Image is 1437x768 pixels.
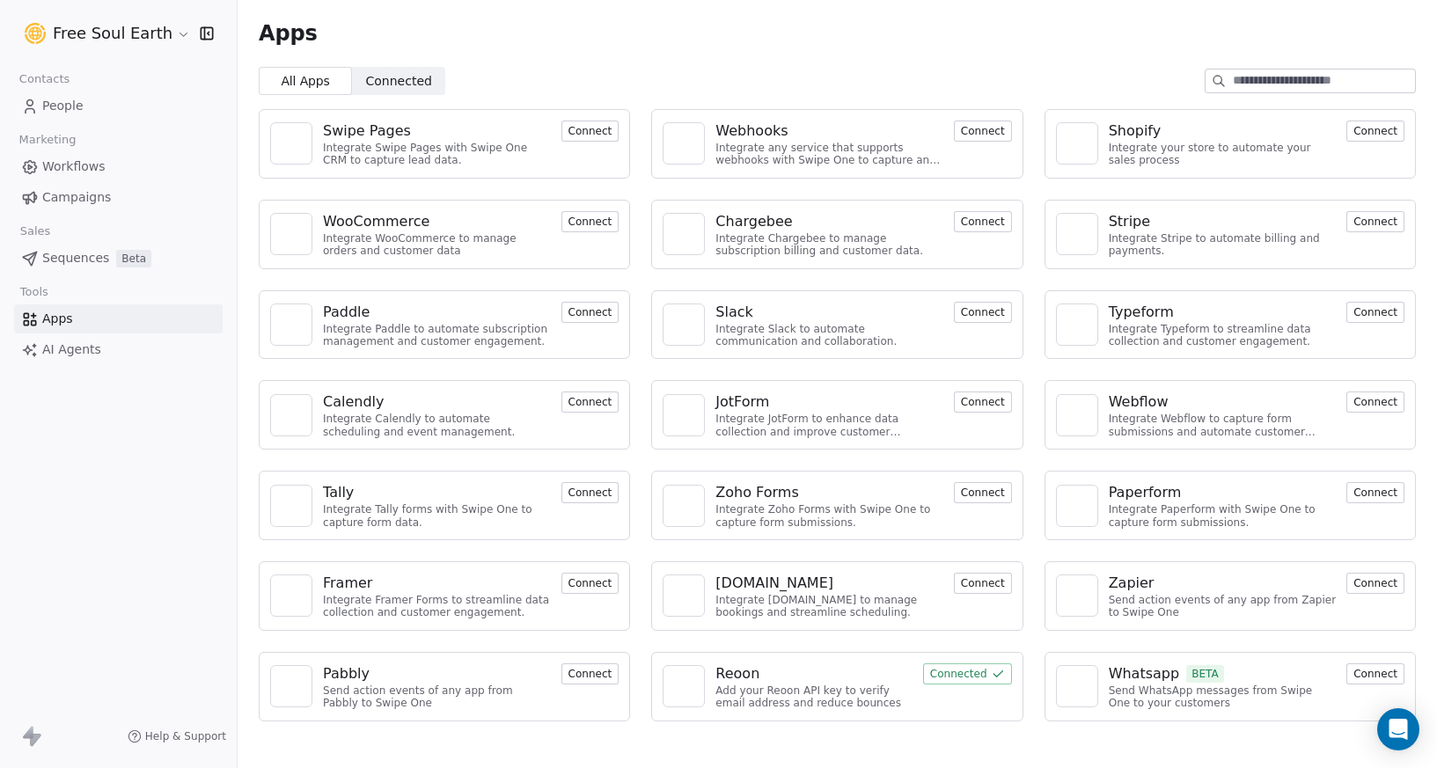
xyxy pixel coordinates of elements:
[561,482,620,503] button: Connect
[663,122,705,165] a: NA
[270,485,312,527] a: NA
[715,684,912,710] div: Add your Reoon API key to verify email address and reduce bounces
[1109,684,1337,710] div: Send WhatsApp messages from Swipe One to your customers
[1109,391,1337,413] a: Webflow
[1109,663,1180,684] div: Whatsapp
[12,218,58,245] span: Sales
[954,574,1012,591] a: Connect
[715,142,943,167] div: Integrate any service that supports webhooks with Swipe One to capture and automate data workflows.
[1346,573,1404,594] button: Connect
[954,213,1012,230] a: Connect
[1346,484,1404,501] a: Connect
[663,574,705,617] a: NA
[715,663,759,684] div: Reoon
[270,574,312,617] a: NA
[1109,302,1337,323] a: Typeform
[1346,211,1404,232] button: Connect
[14,91,223,121] a: People
[1109,413,1337,438] div: Integrate Webflow to capture form submissions and automate customer engagement.
[663,485,705,527] a: NA
[1064,402,1090,428] img: NA
[715,323,943,348] div: Integrate Slack to automate communication and collaboration.
[1109,121,1162,142] div: Shopify
[1056,665,1098,707] a: NA
[715,302,943,323] a: Slack
[323,684,551,710] div: Send action events of any app from Pabbly to Swipe One
[561,213,620,230] a: Connect
[715,663,912,684] a: Reoon
[671,493,697,519] img: NA
[561,302,620,323] button: Connect
[663,304,705,346] a: NA
[923,665,1012,682] a: Connected
[42,157,106,176] span: Workflows
[42,188,111,207] span: Campaigns
[671,130,697,157] img: NA
[323,573,372,594] div: Framer
[53,22,172,45] span: Free Soul Earth
[1346,304,1404,320] a: Connect
[1064,582,1090,609] img: NA
[715,594,943,619] div: Integrate [DOMAIN_NAME] to manage bookings and streamline scheduling.
[663,394,705,436] a: NA
[42,97,84,115] span: People
[561,574,620,591] a: Connect
[259,20,318,47] span: Apps
[1064,221,1090,247] img: NA
[323,142,551,167] div: Integrate Swipe Pages with Swipe One CRM to capture lead data.
[278,493,304,519] img: NA
[715,302,752,323] div: Slack
[671,582,697,609] img: NA
[715,391,769,413] div: JotForm
[1056,122,1098,165] a: NA
[278,582,304,609] img: NA
[14,183,223,212] a: Campaigns
[1056,213,1098,255] a: NA
[671,673,697,699] img: NA
[663,213,705,255] a: NA
[1109,663,1337,684] a: WhatsappBETA
[954,391,1012,413] button: Connect
[1346,121,1404,142] button: Connect
[1064,130,1090,157] img: NA
[954,211,1012,232] button: Connect
[42,310,73,328] span: Apps
[715,573,943,594] a: [DOMAIN_NAME]
[323,503,551,529] div: Integrate Tally forms with Swipe One to capture form data.
[671,311,697,338] img: NA
[1109,573,1155,594] div: Zapier
[1346,482,1404,503] button: Connect
[323,594,551,619] div: Integrate Framer Forms to streamline data collection and customer engagement.
[1346,391,1404,413] button: Connect
[954,122,1012,139] a: Connect
[278,221,304,247] img: NA
[42,340,101,359] span: AI Agents
[954,484,1012,501] a: Connect
[278,311,304,338] img: NA
[1186,665,1224,683] span: BETA
[42,249,109,267] span: Sequences
[671,221,697,247] img: NA
[25,23,46,44] img: FSEarth-logo-yellow.png
[323,391,384,413] div: Calendly
[1109,211,1150,232] div: Stripe
[715,413,943,438] div: Integrate JotForm to enhance data collection and improve customer engagement.
[323,663,370,684] div: Pabbly
[954,573,1012,594] button: Connect
[323,482,551,503] a: Tally
[671,402,697,428] img: NA
[1056,304,1098,346] a: NA
[1346,393,1404,410] a: Connect
[561,393,620,410] a: Connect
[1109,302,1174,323] div: Typeform
[561,663,620,684] button: Connect
[21,18,187,48] button: Free Soul Earth
[1346,665,1404,682] a: Connect
[323,482,354,503] div: Tally
[954,482,1012,503] button: Connect
[1109,121,1337,142] a: Shopify
[270,665,312,707] a: NA
[923,663,1012,684] button: Connected
[954,393,1012,410] a: Connect
[11,66,77,92] span: Contacts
